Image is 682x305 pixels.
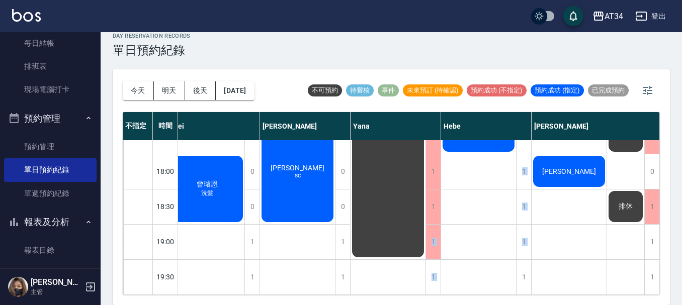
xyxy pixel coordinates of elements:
[644,154,659,189] div: 0
[346,86,374,95] span: 待審核
[516,260,531,294] div: 1
[516,225,531,259] div: 1
[4,239,97,262] a: 報表目錄
[113,43,191,57] h3: 單日預約紀錄
[532,112,660,140] div: [PERSON_NAME]
[244,189,260,224] div: 0
[31,287,82,296] p: 主管
[335,260,350,294] div: 1
[588,86,629,95] span: 已完成預約
[631,7,670,26] button: 登出
[4,182,97,205] a: 單週預約紀錄
[4,135,97,158] a: 預約管理
[516,189,531,224] div: 1
[308,86,342,95] span: 不可預約
[216,81,254,100] button: [DATE]
[588,6,627,27] button: AT34
[123,81,154,100] button: 今天
[293,172,303,179] span: sc
[199,189,215,197] span: 洗髮
[605,10,623,23] div: AT34
[617,202,635,211] span: 排休
[154,81,185,100] button: 明天
[123,112,153,140] div: 不指定
[4,262,97,285] a: 店家區間累計表
[425,154,441,189] div: 1
[425,189,441,224] div: 1
[4,55,97,78] a: 排班表
[153,224,178,259] div: 19:00
[31,277,82,287] h5: [PERSON_NAME]
[351,112,441,140] div: Yana
[403,86,463,95] span: 未來預訂 (待確認)
[113,33,191,39] h2: day Reservation records
[169,112,260,140] div: Mei
[441,112,532,140] div: Hebe
[378,86,399,95] span: 事件
[425,225,441,259] div: 1
[425,260,441,294] div: 1
[153,112,178,140] div: 時間
[540,167,598,175] span: [PERSON_NAME]
[644,189,659,224] div: 1
[4,32,97,55] a: 每日結帳
[644,260,659,294] div: 1
[467,86,527,95] span: 預約成功 (不指定)
[335,154,350,189] div: 0
[244,154,260,189] div: 0
[335,225,350,259] div: 1
[244,260,260,294] div: 1
[531,86,584,95] span: 預約成功 (指定)
[516,154,531,189] div: 1
[269,164,326,172] span: [PERSON_NAME]
[335,189,350,224] div: 0
[185,81,216,100] button: 後天
[4,106,97,132] button: 預約管理
[12,9,41,22] img: Logo
[563,6,583,26] button: save
[153,259,178,294] div: 19:30
[4,209,97,235] button: 報表及分析
[8,277,28,297] img: Person
[4,78,97,101] a: 現場電腦打卡
[195,180,220,189] span: 曾璿恩
[153,189,178,224] div: 18:30
[4,158,97,181] a: 單日預約紀錄
[153,154,178,189] div: 18:00
[244,225,260,259] div: 1
[644,225,659,259] div: 1
[260,112,351,140] div: [PERSON_NAME]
